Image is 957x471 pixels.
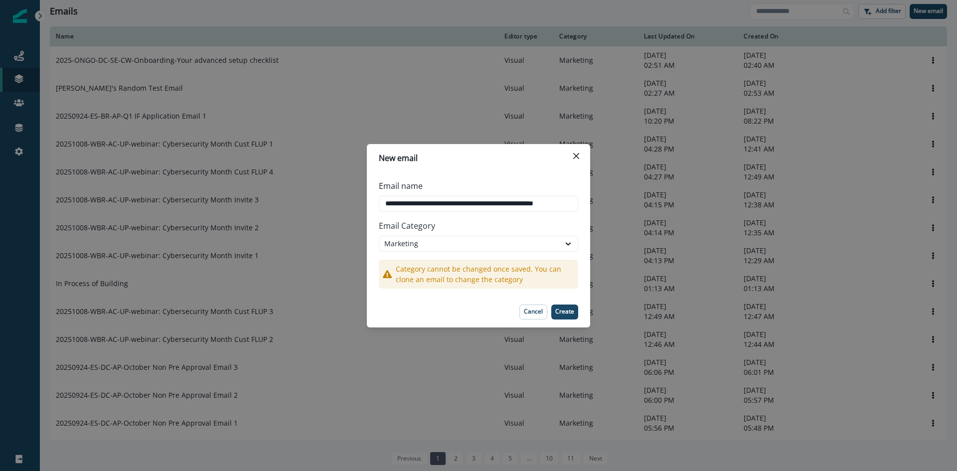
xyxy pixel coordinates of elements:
p: Email name [379,180,423,192]
button: Close [568,148,584,164]
p: Email Category [379,216,578,236]
p: Cancel [524,308,543,315]
p: Category cannot be changed once saved. You can clone an email to change the category [396,264,574,285]
button: Create [551,305,578,319]
button: Cancel [519,305,547,319]
p: Create [555,308,574,315]
div: Marketing [384,238,555,249]
p: New email [379,152,418,164]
